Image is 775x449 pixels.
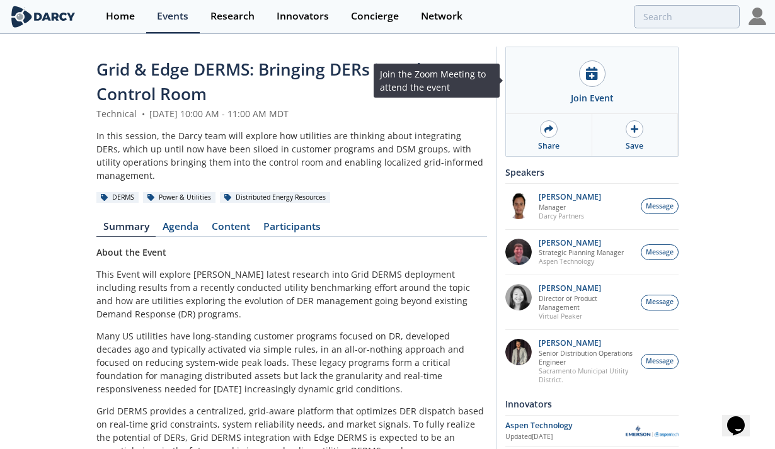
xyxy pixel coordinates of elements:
[505,339,532,365] img: 7fca56e2-1683-469f-8840-285a17278393
[156,222,205,237] a: Agenda
[106,11,135,21] div: Home
[96,246,166,258] strong: About the Event
[539,248,624,257] p: Strategic Planning Manager
[421,11,462,21] div: Network
[641,198,679,214] button: Message
[539,203,601,212] p: Manager
[139,108,147,120] span: •
[571,91,614,105] div: Join Event
[220,192,330,203] div: Distributed Energy Resources
[96,192,139,203] div: DERMS
[505,239,532,265] img: accc9a8e-a9c1-4d58-ae37-132228efcf55
[539,212,601,220] p: Darcy Partners
[505,432,626,442] div: Updated [DATE]
[539,294,634,312] p: Director of Product Management
[210,11,255,21] div: Research
[505,420,679,442] a: Aspen Technology Updated[DATE] Aspen Technology
[96,107,487,120] div: Technical [DATE] 10:00 AM - 11:00 AM MDT
[539,239,624,247] p: [PERSON_NAME]
[539,193,601,202] p: [PERSON_NAME]
[351,11,399,21] div: Concierge
[143,192,215,203] div: Power & Utilities
[96,129,487,182] div: In this session, the Darcy team will explore how utilities are thinking about integrating DERs, w...
[646,247,674,258] span: Message
[749,8,766,25] img: Profile
[539,312,634,321] p: Virtual Peaker
[641,295,679,310] button: Message
[722,399,762,436] iframe: chat widget
[96,58,437,105] span: Grid & Edge DERMS: Bringing DERs into the Control Room
[538,140,560,152] div: Share
[505,393,679,415] div: Innovators
[96,222,156,237] a: Summary
[96,329,487,395] p: Many US utilities have long-standing customer programs focused on DR, developed decades ago and t...
[646,297,674,307] span: Message
[641,354,679,370] button: Message
[205,222,256,237] a: Content
[256,222,327,237] a: Participants
[157,11,188,21] div: Events
[505,193,532,219] img: vRBZwDRnSTOrB1qTpmXr
[539,284,634,293] p: [PERSON_NAME]
[539,349,634,367] p: Senior Distribution Operations Engineer
[626,140,643,152] div: Save
[634,5,740,28] input: Advanced Search
[539,367,634,384] p: Sacramento Municipal Utility District.
[9,6,77,28] img: logo-wide.svg
[277,11,329,21] div: Innovators
[505,161,679,183] div: Speakers
[626,425,679,437] img: Aspen Technology
[539,257,624,266] p: Aspen Technology
[505,284,532,310] img: 8160f632-77e6-40bd-9ce2-d8c8bb49c0dd
[646,356,674,367] span: Message
[96,268,487,321] p: This Event will explore [PERSON_NAME] latest research into Grid DERMS deployment including result...
[646,202,674,212] span: Message
[641,244,679,260] button: Message
[539,339,634,348] p: [PERSON_NAME]
[505,420,626,431] div: Aspen Technology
